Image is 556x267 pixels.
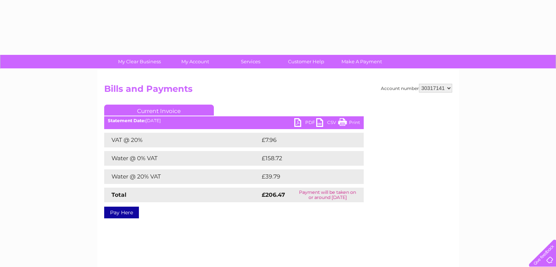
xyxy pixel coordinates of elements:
a: Customer Help [276,55,336,68]
div: Account number [381,84,452,93]
td: Water @ 20% VAT [104,169,260,184]
strong: £206.47 [262,191,285,198]
a: Print [338,118,360,129]
div: [DATE] [104,118,364,123]
b: Statement Date: [108,118,145,123]
a: Services [220,55,281,68]
strong: Total [111,191,126,198]
a: CSV [316,118,338,129]
a: Current Invoice [104,105,214,116]
td: £158.72 [260,151,350,166]
a: My Clear Business [109,55,170,68]
td: VAT @ 20% [104,133,260,147]
td: Water @ 0% VAT [104,151,260,166]
a: Pay Here [104,207,139,218]
td: Payment will be taken on or around [DATE] [292,188,363,202]
a: Make A Payment [332,55,392,68]
td: £7.96 [260,133,347,147]
td: £39.79 [260,169,349,184]
a: PDF [294,118,316,129]
a: My Account [165,55,225,68]
h2: Bills and Payments [104,84,452,98]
